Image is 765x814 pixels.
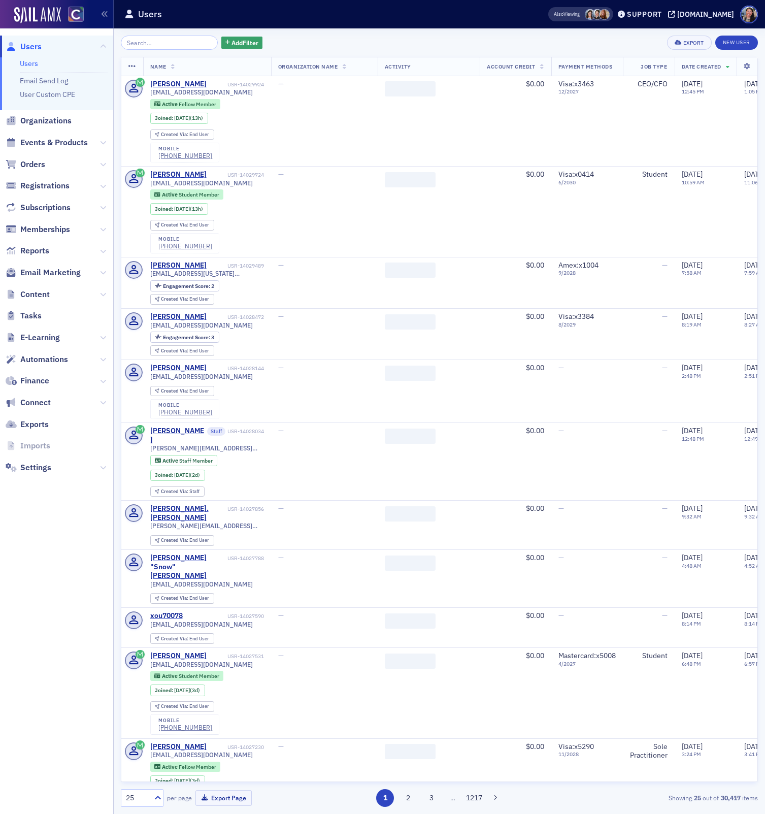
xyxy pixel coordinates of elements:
[558,321,616,328] span: 8 / 2029
[526,504,544,513] span: $0.00
[14,7,61,23] img: SailAMX
[682,88,704,95] time: 12:45 PM
[20,397,51,408] span: Connect
[150,364,207,373] a: [PERSON_NAME]
[158,718,212,724] div: mobile
[161,132,209,138] div: End User
[163,282,211,289] span: Engagement Score :
[641,63,667,70] span: Job Type
[20,180,70,191] span: Registrations
[162,191,179,198] span: Active
[682,620,701,627] time: 8:14 PM
[682,269,702,276] time: 7:58 AM
[558,179,616,186] span: 6 / 2030
[682,742,703,751] span: [DATE]
[162,763,179,770] span: Active
[744,611,765,620] span: [DATE]
[150,427,206,444] a: [PERSON_NAME]
[179,101,216,108] span: Fellow Member
[167,793,192,802] label: per page
[150,179,253,187] span: [EMAIL_ADDRESS][DOMAIN_NAME]
[6,289,50,300] a: Content
[6,180,70,191] a: Registrations
[6,245,49,256] a: Reports
[150,88,253,96] span: [EMAIL_ADDRESS][DOMAIN_NAME]
[154,191,219,198] a: Active Student Member
[161,348,209,354] div: End User
[278,170,284,179] span: —
[161,636,209,642] div: End User
[161,388,209,394] div: End User
[174,472,200,478] div: (2d)
[154,673,219,679] a: Active Student Member
[208,314,264,320] div: USR-14028472
[208,263,264,269] div: USR-14029489
[150,345,214,356] div: Created Via: End User
[558,611,564,620] span: —
[558,651,616,660] span: Mastercard : x5008
[158,242,212,250] a: [PHONE_NUMBER]
[161,489,199,495] div: Staff
[150,386,214,397] div: Created Via: End User
[150,661,253,668] span: [EMAIL_ADDRESS][DOMAIN_NAME]
[558,504,564,513] span: —
[682,562,702,569] time: 4:48 AM
[526,312,544,321] span: $0.00
[150,742,207,752] a: [PERSON_NAME]
[278,426,284,435] span: —
[207,427,225,436] span: Staff
[20,115,72,126] span: Organizations
[162,457,179,464] span: Active
[150,611,183,621] a: xou70078
[20,419,49,430] span: Exports
[662,312,668,321] span: —
[6,419,49,430] a: Exports
[400,789,417,807] button: 2
[668,11,738,18] button: [DOMAIN_NAME]
[662,261,668,270] span: —
[154,101,216,107] a: Active Fellow Member
[385,314,436,330] span: ‌
[150,203,208,214] div: Joined: 2025-09-18 00:00:00
[20,267,81,278] span: Email Marketing
[161,222,209,228] div: End User
[682,426,703,435] span: [DATE]
[385,366,436,381] span: ‌
[150,373,253,380] span: [EMAIL_ADDRESS][DOMAIN_NAME]
[6,462,51,473] a: Settings
[662,363,668,372] span: —
[20,440,50,451] span: Imports
[6,267,81,278] a: Email Marketing
[558,88,616,95] span: 12 / 2027
[278,504,284,513] span: —
[278,363,284,372] span: —
[150,701,214,712] div: Created Via: End User
[121,36,218,50] input: Search…
[554,11,563,17] div: Also
[385,613,436,629] span: ‌
[682,651,703,660] span: [DATE]
[150,652,207,661] a: [PERSON_NAME]
[163,283,214,289] div: 2
[161,538,209,543] div: End User
[526,363,544,372] span: $0.00
[6,310,42,321] a: Tasks
[150,99,221,109] div: Active: Active: Fellow Member
[385,429,436,444] span: ‌
[682,504,703,513] span: [DATE]
[20,462,51,473] span: Settings
[682,261,703,270] span: [DATE]
[227,555,264,562] div: USR-14027788
[161,131,189,138] span: Created Via :
[150,671,224,681] div: Active: Active: Student Member
[526,742,544,751] span: $0.00
[20,41,42,52] span: Users
[20,202,71,213] span: Subscriptions
[682,660,701,667] time: 6:48 PM
[161,704,209,709] div: End User
[161,297,209,302] div: End User
[526,651,544,660] span: $0.00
